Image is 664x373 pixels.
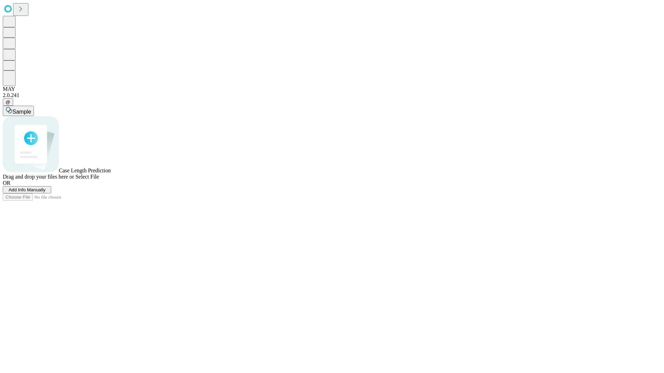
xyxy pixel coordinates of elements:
div: MAY [3,86,661,92]
span: Select File [75,174,99,180]
span: Add Info Manually [9,187,46,192]
button: @ [3,98,13,106]
span: OR [3,180,10,186]
span: Sample [12,109,31,115]
div: 2.0.241 [3,92,661,98]
span: @ [6,99,10,105]
span: Case Length Prediction [59,168,111,173]
span: Drag and drop your files here or [3,174,74,180]
button: Sample [3,106,34,116]
button: Add Info Manually [3,186,51,193]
